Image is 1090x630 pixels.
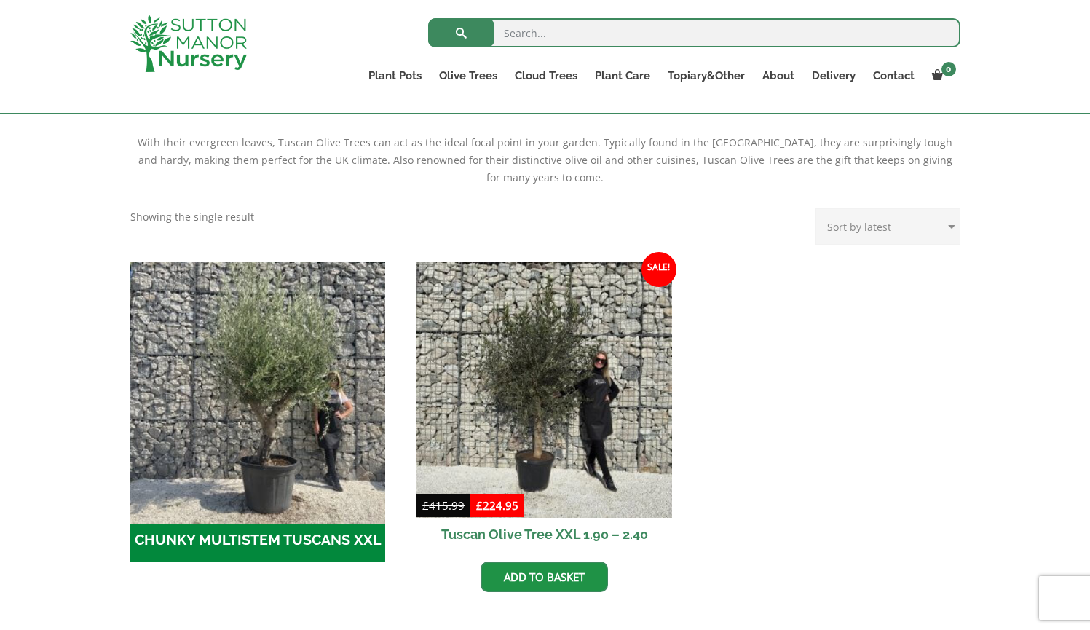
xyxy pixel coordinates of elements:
[506,66,586,86] a: Cloud Trees
[360,66,430,86] a: Plant Pots
[416,262,672,551] a: Sale! Tuscan Olive Tree XXL 1.90 – 2.40
[586,66,659,86] a: Plant Care
[803,66,864,86] a: Delivery
[659,66,754,86] a: Topiary&Other
[923,66,960,86] a: 0
[864,66,923,86] a: Contact
[476,498,483,513] span: £
[416,262,672,518] img: Tuscan Olive Tree XXL 1.90 - 2.40
[428,18,960,47] input: Search...
[130,208,254,226] p: Showing the single result
[430,66,506,86] a: Olive Trees
[130,15,247,72] img: logo
[130,518,386,563] h2: CHUNKY MULTISTEM TUSCANS XXL
[422,498,465,513] bdi: 415.99
[476,498,518,513] bdi: 224.95
[481,562,608,592] a: Add to basket: “Tuscan Olive Tree XXL 1.90 - 2.40”
[130,262,386,562] a: Visit product category CHUNKY MULTISTEM TUSCANS XXL
[416,518,672,551] h2: Tuscan Olive Tree XXL 1.90 – 2.40
[641,252,676,287] span: Sale!
[124,256,392,524] img: CHUNKY MULTISTEM TUSCANS XXL
[941,62,956,76] span: 0
[130,134,960,186] div: With their evergreen leaves, Tuscan Olive Trees can act as the ideal focal point in your garden. ...
[754,66,803,86] a: About
[815,208,960,245] select: Shop order
[422,498,429,513] span: £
